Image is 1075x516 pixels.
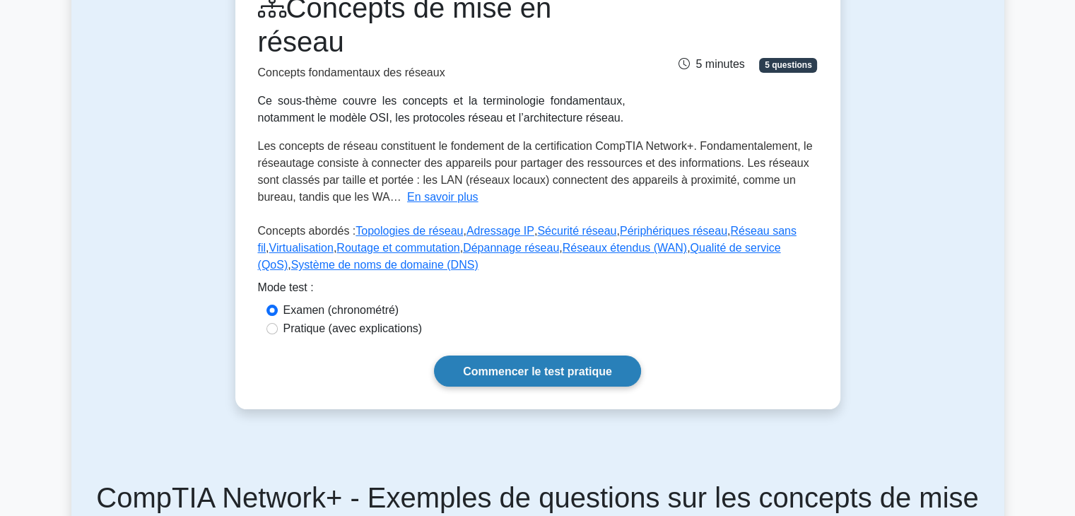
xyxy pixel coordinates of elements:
a: Topologies de réseau [356,225,463,237]
font: 5 questions [765,60,812,70]
font: 5 minutes [695,58,744,70]
font: Commencer le test pratique [463,365,612,377]
font: Pratique (avec explications) [283,322,423,334]
a: Routage et commutation [336,242,459,254]
font: Les concepts de réseau constituent le fondement de la certification CompTIA Network+. Fondamental... [258,140,813,203]
a: Dépannage réseau [463,242,559,254]
font: En savoir plus [407,191,478,203]
font: , [534,225,537,237]
a: Réseaux étendus (WAN) [563,242,687,254]
font: , [616,225,619,237]
font: Mode test : [258,281,314,293]
button: En savoir plus [407,189,478,206]
font: , [687,242,690,254]
font: , [460,242,463,254]
font: , [727,225,730,237]
font: , [266,242,269,254]
font: Concepts fondamentaux des réseaux [258,66,445,78]
font: , [463,225,466,237]
font: , [288,259,290,271]
font: Examen (chronométré) [283,304,399,316]
a: Périphériques réseau [620,225,727,237]
font: , [334,242,336,254]
a: Virtualisation [269,242,334,254]
a: Commencer le test pratique [434,356,641,386]
a: Système de noms de domaine (DNS) [291,259,478,271]
a: Adressage IP [466,225,534,237]
font: Concepts abordés : [258,225,356,237]
font: Ce sous-thème couvre les concepts et la terminologie fondamentaux, notamment le modèle OSI, les p... [258,95,625,124]
font: , [559,242,562,254]
a: Sécurité réseau [537,225,616,237]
